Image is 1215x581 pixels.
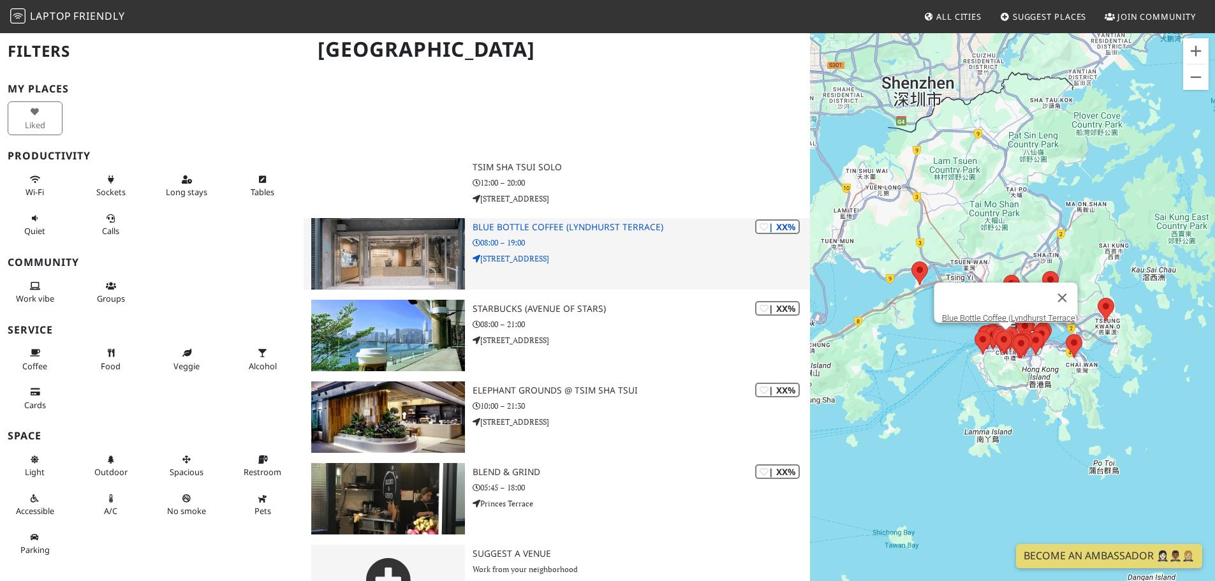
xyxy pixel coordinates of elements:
img: LaptopFriendly [10,8,26,24]
button: Alcohol [235,342,290,376]
span: Long stays [166,186,207,198]
h2: Filters [8,32,296,71]
img: Blue Bottle Coffee (Lyndhurst Terrace) [311,218,465,290]
button: Sockets [84,169,138,203]
a: Suggest Places [995,5,1092,28]
img: Starbucks (Avenue of Stars) [311,300,465,371]
button: Outdoor [84,449,138,483]
h3: Space [8,430,296,442]
img: Blend & Grind [311,463,465,534]
span: Food [101,360,121,372]
button: Coffee [8,342,63,376]
span: Coffee [22,360,47,372]
p: Princes Terrace [473,497,810,510]
span: Pet friendly [254,505,271,517]
div: | XX% [755,219,800,234]
span: All Cities [936,11,982,22]
button: Restroom [235,449,290,483]
h3: My Places [8,83,296,95]
button: Food [84,342,138,376]
span: Laptop [30,9,71,23]
span: Restroom [244,466,281,478]
p: 12:00 – 20:00 [473,177,810,189]
span: Veggie [173,360,200,372]
a: LaptopFriendly LaptopFriendly [10,6,125,28]
span: Outdoor area [94,466,128,478]
p: 08:00 – 19:00 [473,237,810,249]
p: [STREET_ADDRESS] [473,334,810,346]
button: Quiet [8,208,63,242]
button: Long stays [159,169,214,203]
span: Credit cards [24,399,46,411]
span: Alcohol [249,360,277,372]
h3: Tsim Sha Tsui SOLO [473,162,810,173]
div: | XX% [755,464,800,479]
span: Video/audio calls [102,225,119,237]
button: Wi-Fi [8,169,63,203]
button: Spacious [159,449,214,483]
span: Accessible [16,505,54,517]
button: Veggie [159,342,214,376]
span: Smoke free [167,505,206,517]
h3: Productivity [8,150,296,162]
span: People working [16,293,54,304]
h3: Blue Bottle Coffee (Lyndhurst Terrace) [473,222,810,233]
span: Stable Wi-Fi [26,186,44,198]
span: Work-friendly tables [251,186,274,198]
h1: [GEOGRAPHIC_DATA] [307,32,807,67]
h3: Service [8,324,296,336]
button: Parking [8,527,63,561]
span: Spacious [170,466,203,478]
p: [STREET_ADDRESS] [473,193,810,205]
a: Elephant Grounds @ Tsim Sha Tsui | XX% Elephant Grounds @ Tsim Sha Tsui 10:00 – 21:30 [STREET_ADD... [304,381,810,453]
button: A/C [84,488,138,522]
button: Accessible [8,488,63,522]
button: Tables [235,169,290,203]
h3: Blend & Grind [473,467,810,478]
div: | XX% [755,383,800,397]
div: | XX% [755,301,800,316]
p: 08:00 – 21:00 [473,318,810,330]
h3: Starbucks (Avenue of Stars) [473,304,810,314]
a: Join Community [1100,5,1201,28]
a: Blue Bottle Coffee (Lyndhurst Terrace) [941,313,1077,323]
span: Suggest Places [1013,11,1087,22]
span: Power sockets [96,186,126,198]
h3: Suggest a Venue [473,548,810,559]
p: [STREET_ADDRESS] [473,416,810,428]
a: All Cities [918,5,987,28]
span: Air conditioned [104,505,117,517]
a: Blend & Grind | XX% Blend & Grind 05:45 – 18:00 Princes Terrace [304,463,810,534]
h3: Elephant Grounds @ Tsim Sha Tsui [473,385,810,396]
button: Close [1047,283,1077,313]
span: Quiet [24,225,45,237]
button: Zoom out [1183,64,1209,90]
p: Work from your neighborhood [473,563,810,575]
button: No smoke [159,488,214,522]
a: Blue Bottle Coffee (Lyndhurst Terrace) | XX% Blue Bottle Coffee (Lyndhurst Terrace) 08:00 – 19:00... [304,218,810,290]
button: Cards [8,381,63,415]
h3: Community [8,256,296,268]
button: Calls [84,208,138,242]
p: [STREET_ADDRESS] [473,253,810,265]
p: 05:45 – 18:00 [473,482,810,494]
span: Group tables [97,293,125,304]
a: Starbucks (Avenue of Stars) | XX% Starbucks (Avenue of Stars) 08:00 – 21:00 [STREET_ADDRESS] [304,300,810,371]
img: Elephant Grounds @ Tsim Sha Tsui [311,381,465,453]
span: Parking [20,544,50,555]
button: Pets [235,488,290,522]
button: Light [8,449,63,483]
button: Zoom in [1183,38,1209,64]
span: Join Community [1117,11,1196,22]
span: Natural light [25,466,45,478]
span: Friendly [73,9,124,23]
p: 10:00 – 21:30 [473,400,810,412]
button: Groups [84,276,138,309]
button: Work vibe [8,276,63,309]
